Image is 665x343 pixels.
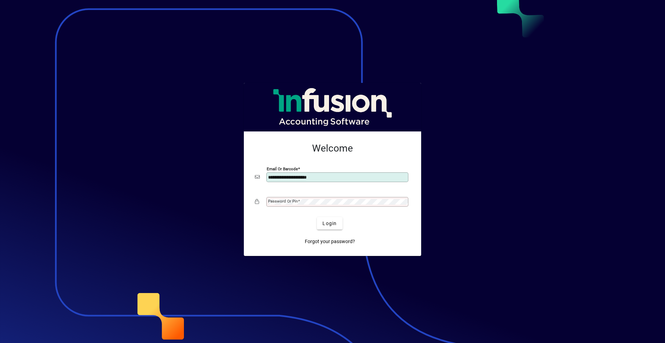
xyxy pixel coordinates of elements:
[322,220,337,227] span: Login
[267,166,298,171] mat-label: Email or Barcode
[302,235,358,248] a: Forgot your password?
[305,238,355,245] span: Forgot your password?
[268,199,298,204] mat-label: Password or Pin
[317,217,342,230] button: Login
[255,143,410,154] h2: Welcome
